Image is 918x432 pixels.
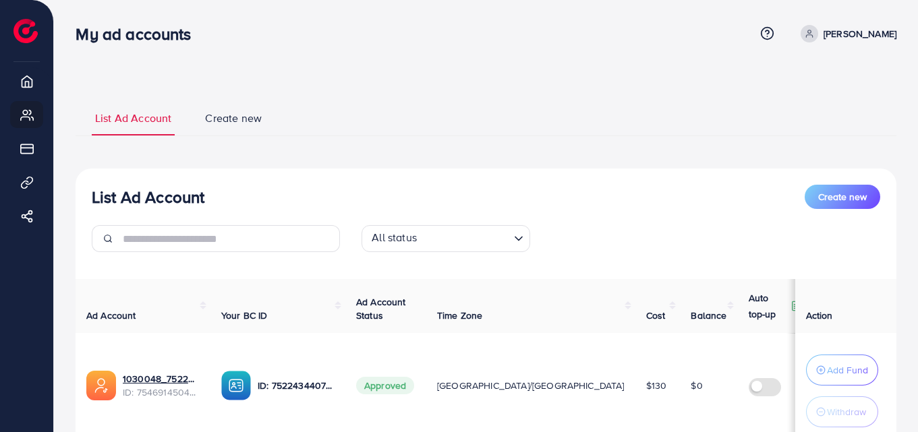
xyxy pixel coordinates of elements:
[362,225,530,252] div: Search for option
[818,190,867,204] span: Create new
[13,19,38,43] img: logo
[646,309,666,322] span: Cost
[369,227,420,249] span: All status
[646,379,667,392] span: $130
[437,379,625,392] span: [GEOGRAPHIC_DATA]/[GEOGRAPHIC_DATA]
[123,385,200,399] span: ID: 7546914504844771336
[806,309,833,322] span: Action
[76,24,202,44] h3: My ad accounts
[421,228,509,249] input: Search for option
[95,111,171,126] span: List Ad Account
[795,25,896,42] a: [PERSON_NAME]
[827,404,866,420] p: Withdraw
[691,379,702,392] span: $0
[806,396,878,427] button: Withdraw
[691,309,726,322] span: Balance
[356,295,406,322] span: Ad Account Status
[123,372,200,385] a: 1030048_7522436945524654081_1757153410313
[258,377,335,394] p: ID: 7522434407987298322
[221,371,251,400] img: ic-ba-acc.ded83a64.svg
[827,362,868,378] p: Add Fund
[824,26,896,42] p: [PERSON_NAME]
[437,309,482,322] span: Time Zone
[221,309,268,322] span: Your BC ID
[356,377,414,394] span: Approved
[86,371,116,400] img: ic-ads-acc.e4c84228.svg
[749,290,788,322] p: Auto top-up
[92,187,204,207] h3: List Ad Account
[123,372,200,400] div: <span class='underline'>1030048_7522436945524654081_1757153410313</span></br>7546914504844771336
[805,185,880,209] button: Create new
[806,354,878,385] button: Add Fund
[861,371,908,422] iframe: Chat
[205,111,262,126] span: Create new
[86,309,136,322] span: Ad Account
